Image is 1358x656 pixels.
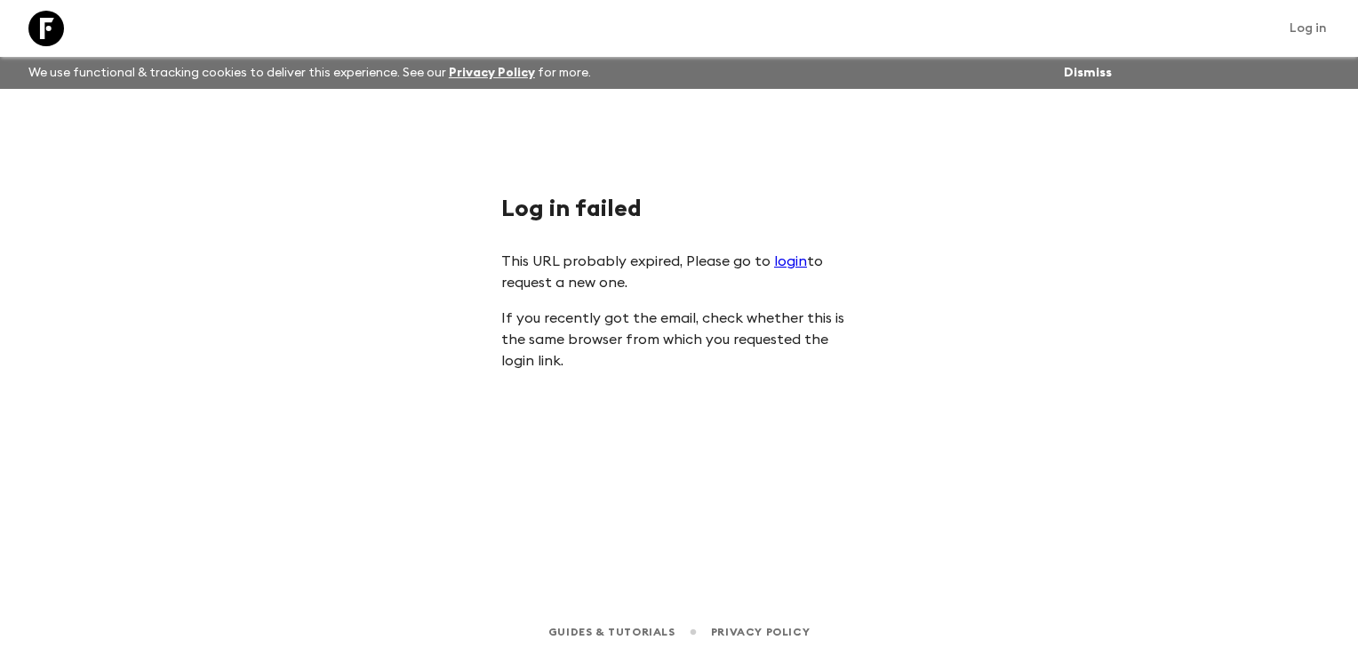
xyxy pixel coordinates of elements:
a: Guides & Tutorials [548,622,675,642]
h1: Log in failed [501,196,857,222]
a: Privacy Policy [449,67,535,79]
a: Privacy Policy [711,622,810,642]
p: We use functional & tracking cookies to deliver this experience. See our for more. [21,57,598,89]
a: Log in [1280,16,1337,41]
a: login [774,254,807,268]
p: If you recently got the email, check whether this is the same browser from which you requested th... [501,308,857,372]
button: Dismiss [1059,60,1116,85]
p: This URL probably expired, Please go to to request a new one. [501,251,857,293]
